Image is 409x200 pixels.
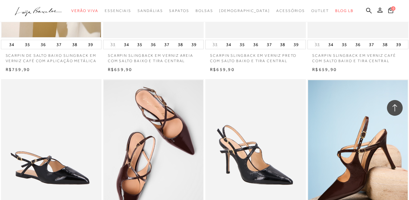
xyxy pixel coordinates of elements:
[219,9,270,13] span: [DEMOGRAPHIC_DATA]
[211,42,219,48] button: 33
[367,40,376,49] button: 37
[105,5,131,17] a: categoryNavScreenReaderText
[326,40,335,49] button: 34
[394,40,403,49] button: 39
[23,40,32,49] button: 35
[55,40,63,49] button: 37
[108,67,132,72] span: R$659,90
[381,40,389,49] button: 38
[137,5,163,17] a: categoryNavScreenReaderText
[6,67,30,72] span: R$759,90
[205,49,306,64] a: SCARPIN SLINGBACK EM VERNIZ PRETO COM SALTO BAIXO E TIRA CENTRAL
[71,9,98,13] span: Verão Viva
[276,5,305,17] a: categoryNavScreenReaderText
[196,5,213,17] a: categoryNavScreenReaderText
[71,5,98,17] a: categoryNavScreenReaderText
[340,40,349,49] button: 35
[335,9,353,13] span: BLOG LB
[137,9,163,13] span: Sandálias
[251,40,260,49] button: 36
[311,5,329,17] a: categoryNavScreenReaderText
[210,67,235,72] span: R$659,90
[386,7,395,15] button: 0
[265,40,274,49] button: 37
[135,40,144,49] button: 35
[278,40,287,49] button: 38
[196,9,213,13] span: Bolsas
[7,40,16,49] button: 34
[103,49,204,64] a: SCARPIN SLINGBACK EM VERNIZ AREIA COM SALTO BAIXO E TIRA CENTRAL
[108,42,117,48] button: 33
[176,40,185,49] button: 38
[391,6,395,11] span: 0
[312,67,337,72] span: R$659,90
[122,40,131,49] button: 34
[70,40,79,49] button: 38
[169,5,189,17] a: categoryNavScreenReaderText
[311,9,329,13] span: Outlet
[39,40,48,49] button: 36
[86,40,95,49] button: 39
[292,40,301,49] button: 39
[149,40,158,49] button: 36
[190,40,198,49] button: 39
[1,49,102,64] a: SCARPIN DE SALTO BAIXO SLINGBACK EM VERNIZ CAFÉ COM APLICAÇÃO METÁLICA
[224,40,233,49] button: 34
[307,49,408,64] a: SCARPIN SLINGBACK EM VERNIZ CAFÉ COM SALTO BAIXO E TIRA CENTRAL
[169,9,189,13] span: Sapatos
[313,42,322,48] button: 33
[162,40,171,49] button: 37
[105,9,131,13] span: Essenciais
[353,40,362,49] button: 36
[238,40,247,49] button: 35
[335,5,353,17] a: BLOG LB
[219,5,270,17] a: noSubCategoriesText
[276,9,305,13] span: Acessórios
